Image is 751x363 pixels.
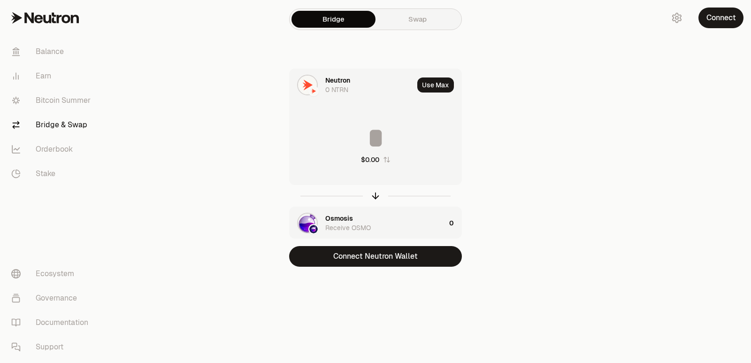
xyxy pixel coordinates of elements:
a: Support [4,335,101,359]
a: Earn [4,64,101,88]
img: OSMO Logo [298,214,317,232]
div: OSMO LogoOsmosis LogoOsmosisReceive OSMO [290,207,445,239]
div: 0 [449,207,461,239]
div: 0 NTRN [325,85,348,94]
img: Osmosis Logo [309,225,318,233]
a: Governance [4,286,101,310]
a: Orderbook [4,137,101,162]
div: Neutron [325,76,350,85]
a: Bitcoin Summer [4,88,101,113]
img: NTRN Logo [298,76,317,94]
a: Bridge & Swap [4,113,101,137]
a: Stake [4,162,101,186]
a: Ecosystem [4,262,101,286]
a: Balance [4,39,101,64]
div: $0.00 [361,155,379,164]
a: Swap [375,11,460,28]
button: $0.00 [361,155,391,164]
button: Use Max [417,77,454,93]
div: Osmosis [325,214,353,223]
button: Connect [698,8,743,28]
div: NTRN LogoNeutron LogoNeutron0 NTRN [290,69,414,101]
div: Receive OSMO [325,223,371,232]
a: Documentation [4,310,101,335]
button: OSMO LogoOsmosis LogoOsmosisReceive OSMO0 [290,207,461,239]
button: Connect Neutron Wallet [289,246,462,267]
img: Neutron Logo [309,87,318,95]
a: Bridge [291,11,375,28]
